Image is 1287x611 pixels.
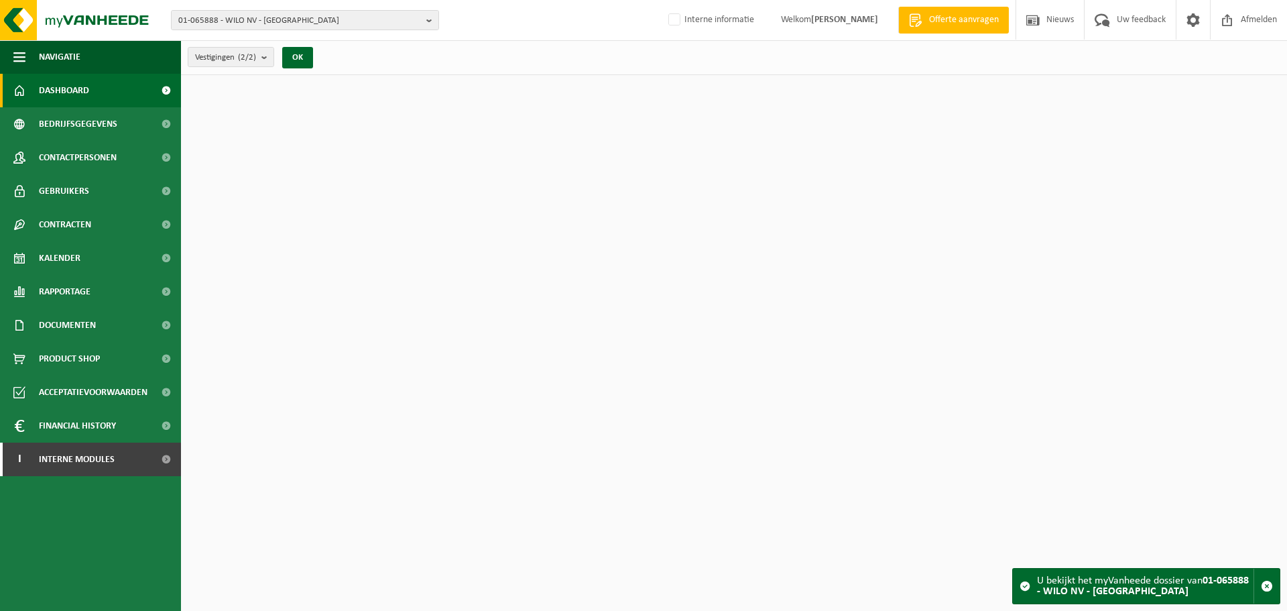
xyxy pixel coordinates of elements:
count: (2/2) [238,53,256,62]
strong: 01-065888 - WILO NV - [GEOGRAPHIC_DATA] [1037,575,1249,597]
span: Rapportage [39,275,90,309]
button: 01-065888 - WILO NV - [GEOGRAPHIC_DATA] [171,10,439,30]
span: Dashboard [39,74,89,107]
span: Vestigingen [195,48,256,68]
span: Documenten [39,309,96,342]
label: Interne informatie [666,10,754,30]
button: OK [282,47,313,68]
div: U bekijkt het myVanheede dossier van [1037,569,1253,604]
span: Kalender [39,241,80,275]
span: Offerte aanvragen [926,13,1002,27]
span: Bedrijfsgegevens [39,107,117,141]
span: Interne modules [39,443,115,476]
span: Acceptatievoorwaarden [39,376,147,409]
button: Vestigingen(2/2) [188,47,274,67]
span: Gebruikers [39,174,89,208]
span: Contracten [39,208,91,241]
span: Financial History [39,409,116,443]
span: 01-065888 - WILO NV - [GEOGRAPHIC_DATA] [178,11,421,31]
span: Navigatie [39,40,80,74]
span: Contactpersonen [39,141,117,174]
a: Offerte aanvragen [898,7,1009,34]
span: I [13,443,25,476]
strong: [PERSON_NAME] [811,15,878,25]
span: Product Shop [39,342,100,376]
